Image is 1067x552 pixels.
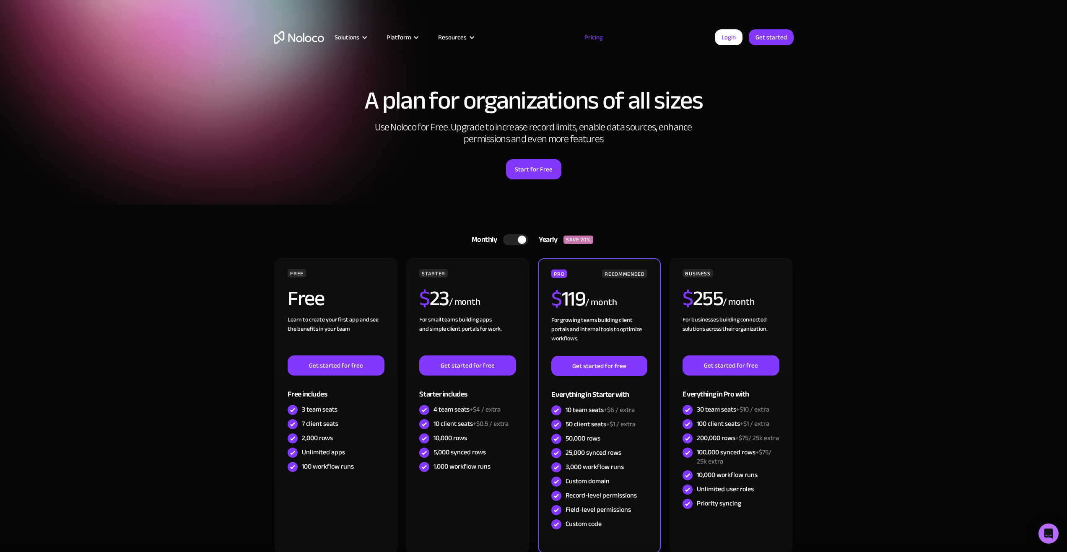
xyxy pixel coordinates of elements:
span: +$1 / extra [606,418,636,430]
div: RECOMMENDED [602,270,647,278]
div: Priority syncing [697,499,741,508]
span: +$10 / extra [736,403,769,416]
div: Resources [428,32,483,43]
div: Everything in Starter with [551,376,647,403]
div: Yearly [528,233,563,246]
a: Get started for free [683,355,779,376]
div: Starter includes [419,376,516,403]
div: Learn to create your first app and see the benefits in your team ‍ [288,315,384,355]
div: / month [723,295,754,309]
h2: 255 [683,288,723,309]
div: 10 client seats [434,419,509,428]
a: Get started for free [551,356,647,376]
div: Everything in Pro with [683,376,779,403]
a: Get started for free [419,355,516,376]
h2: Use Noloco for Free. Upgrade to increase record limits, enable data sources, enhance permissions ... [366,122,701,145]
span: +$75/ 25k extra [735,432,779,444]
div: Open Intercom Messenger [1038,523,1059,544]
div: 3,000 workflow runs [566,462,624,472]
span: +$1 / extra [740,417,769,430]
div: 30 team seats [697,405,769,414]
div: Custom domain [566,477,610,486]
div: 3 team seats [302,405,337,414]
span: +$0.5 / extra [473,417,509,430]
h2: 23 [419,288,449,309]
span: $ [419,279,430,318]
div: Solutions [324,32,376,43]
div: 2,000 rows [302,433,333,443]
div: / month [585,296,617,309]
div: 5,000 synced rows [434,448,486,457]
div: 7 client seats [302,419,338,428]
div: SAVE 20% [563,236,593,244]
div: 100 workflow runs [302,462,354,471]
div: 100 client seats [697,419,769,428]
div: Free includes [288,376,384,403]
a: Get started for free [288,355,384,376]
div: BUSINESS [683,269,713,277]
div: Unlimited apps [302,448,345,457]
div: Monthly [461,233,504,246]
div: / month [449,295,480,309]
h1: A plan for organizations of all sizes [274,88,794,113]
a: Login [715,29,742,45]
div: 50 client seats [566,420,636,429]
span: $ [683,279,693,318]
a: Get started [749,29,794,45]
div: FREE [288,269,306,277]
div: Platform [387,32,411,43]
div: Record-level permissions [566,491,637,500]
div: 50,000 rows [566,434,600,443]
div: STARTER [419,269,447,277]
div: 4 team seats [434,405,501,414]
div: 200,000 rows [697,433,779,443]
div: 100,000 synced rows [697,448,779,466]
div: For growing teams building client portals and internal tools to optimize workflows. [551,316,647,356]
h2: Free [288,288,324,309]
span: $ [551,279,562,319]
div: Custom code [566,519,602,529]
div: Platform [376,32,428,43]
div: 1,000 workflow runs [434,462,491,471]
div: Field-level permissions [566,505,631,514]
a: home [274,31,324,44]
span: +$4 / extra [470,403,501,416]
div: Unlimited user roles [697,485,754,494]
span: +$75/ 25k extra [697,446,771,468]
div: 10,000 workflow runs [697,470,758,479]
a: Pricing [574,32,613,43]
a: Start for Free [506,159,561,179]
div: Resources [438,32,467,43]
h2: 119 [551,288,585,309]
div: 25,000 synced rows [566,448,621,457]
div: For small teams building apps and simple client portals for work. ‍ [419,315,516,355]
span: +$6 / extra [604,404,635,416]
div: PRO [551,270,567,278]
div: 10 team seats [566,405,635,415]
div: 10,000 rows [434,433,467,443]
div: For businesses building connected solutions across their organization. ‍ [683,315,779,355]
div: Solutions [335,32,359,43]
